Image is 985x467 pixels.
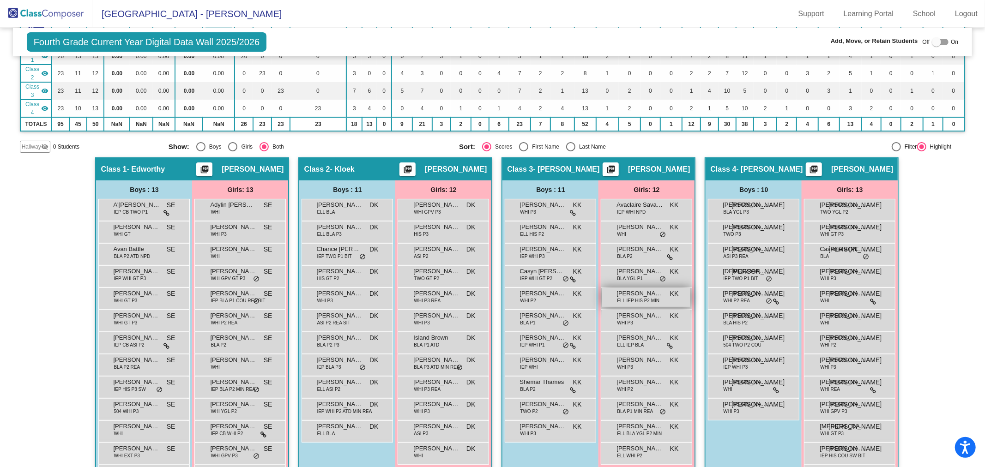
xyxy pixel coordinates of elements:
span: HIS P3 [414,231,429,238]
span: SE [167,245,175,254]
td: 2 [531,65,551,82]
span: Fourth Grade Current Year Digital Data Wall 2025/2026 [27,32,267,52]
mat-icon: picture_as_pdf [809,165,820,178]
span: Off [923,38,930,46]
td: 13 [840,117,862,131]
td: 4 [412,100,432,117]
span: KK [573,200,582,210]
span: TWO YGL P2 [820,209,848,216]
td: 4 [509,100,530,117]
td: 0 [362,65,377,82]
td: 0 [471,117,489,131]
td: 1 [923,117,943,131]
td: 52 [574,117,596,131]
td: 45 [69,117,87,131]
td: 0.00 [130,82,153,100]
td: 0 [797,100,818,117]
td: 1 [682,82,701,100]
td: TOTALS [20,117,52,131]
span: [PERSON_NAME] [616,222,663,232]
td: 0 [943,100,965,117]
td: 2 [619,82,641,100]
td: 0 [901,65,924,82]
span: [PERSON_NAME] [520,222,566,232]
td: 2 [754,100,777,117]
span: DK [369,200,378,210]
td: 30 [719,117,736,131]
td: 2 [682,100,701,117]
a: School [906,6,943,21]
td: 4 [489,65,509,82]
span: [PERSON_NAME] [723,200,769,210]
td: 2 [901,117,924,131]
td: 2 [818,65,840,82]
span: IEP WHI NPD [617,209,646,216]
span: KK [670,200,679,210]
td: 0.00 [175,82,203,100]
td: 0 [290,82,346,100]
td: 0 [797,82,818,100]
td: 0.00 [104,65,130,82]
span: WHI GPV P3 [414,209,441,216]
span: DK [369,245,378,254]
td: 23 [52,82,69,100]
span: Class 4 [24,100,42,117]
td: 1 [451,100,471,117]
span: On [951,38,958,46]
td: 6 [818,117,840,131]
div: Boys : 10 [706,180,802,199]
td: 0 [471,82,489,100]
span: - Edworthy [127,165,165,174]
td: 0 [235,100,253,117]
td: 5 [619,117,641,131]
td: 0.00 [153,100,175,117]
span: [PERSON_NAME] [828,245,882,254]
td: 3 [818,82,840,100]
td: 0.00 [175,65,203,82]
td: NaN [104,117,130,131]
td: 2 [550,65,574,82]
div: Girls: 12 [395,180,491,199]
td: 0 [754,82,777,100]
td: 0 [489,82,509,100]
span: KK [573,245,582,254]
td: 0 [881,100,900,117]
button: Print Students Details [806,162,822,176]
td: 3 [797,65,818,82]
mat-radio-group: Select an option [169,142,452,151]
div: Scores [491,143,512,151]
td: 5 [719,100,736,117]
td: 3 [412,65,432,82]
div: Highlight [926,143,952,151]
td: 0 [377,82,392,100]
td: 4 [596,117,619,131]
td: 1 [777,100,797,117]
td: 21 [412,117,432,131]
mat-icon: visibility [41,105,48,112]
span: 0 Students [53,143,79,151]
span: WHI [617,231,626,238]
td: 2 [451,117,471,131]
td: 5 [840,65,862,82]
span: A'[PERSON_NAME] [113,200,159,210]
span: Add, Move, or Retain Students [831,36,918,46]
td: Jen Ottinger - Ottinger [20,100,52,117]
span: Avaclaire Savage [616,200,663,210]
td: NaN [175,117,203,131]
span: Cashmere [PERSON_NAME] [PERSON_NAME] [820,245,866,254]
span: [PERSON_NAME] [316,200,363,210]
td: 0 [432,100,451,117]
span: [PERSON_NAME] [210,245,256,254]
td: 1 [550,82,574,100]
td: 13 [574,82,596,100]
td: 0.00 [203,82,235,100]
button: Print Students Details [196,162,212,176]
td: 0 [862,82,881,100]
span: [PERSON_NAME] [820,200,866,210]
td: 0.00 [153,82,175,100]
mat-icon: visibility [41,87,48,95]
td: Dakotah Kloek - Kloek [20,65,52,82]
td: 10 [719,82,736,100]
td: 18 [346,117,362,131]
td: 12 [87,82,104,100]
